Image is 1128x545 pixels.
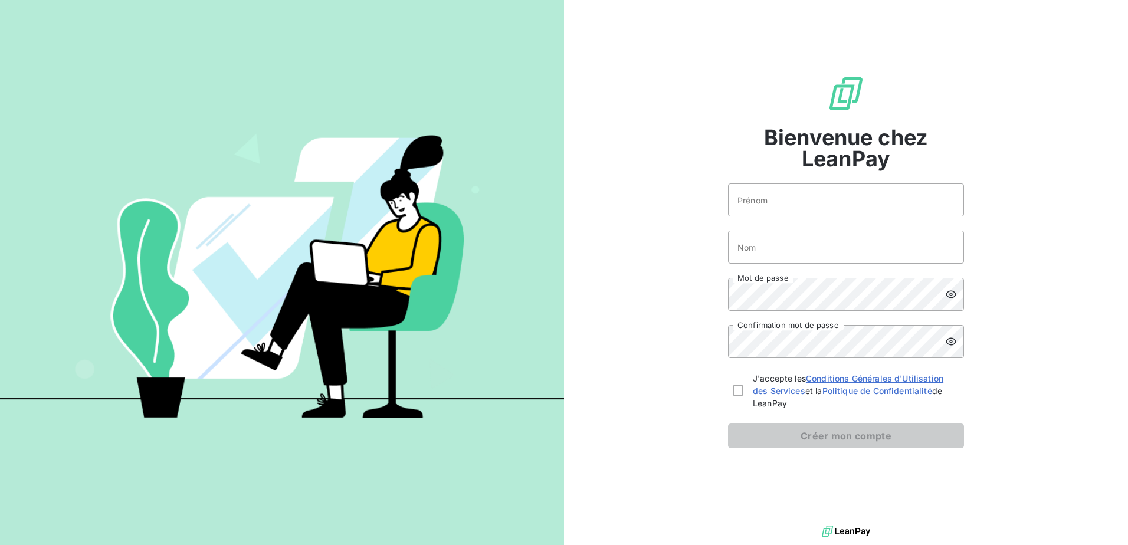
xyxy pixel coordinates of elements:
input: placeholder [728,231,964,264]
button: Créer mon compte [728,423,964,448]
span: J'accepte les et la de LeanPay [753,372,959,409]
a: Politique de Confidentialité [822,386,932,396]
img: logo sigle [827,75,865,113]
input: placeholder [728,183,964,216]
span: Bienvenue chez LeanPay [728,127,964,169]
a: Conditions Générales d'Utilisation des Services [753,373,943,396]
img: logo [822,523,870,540]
